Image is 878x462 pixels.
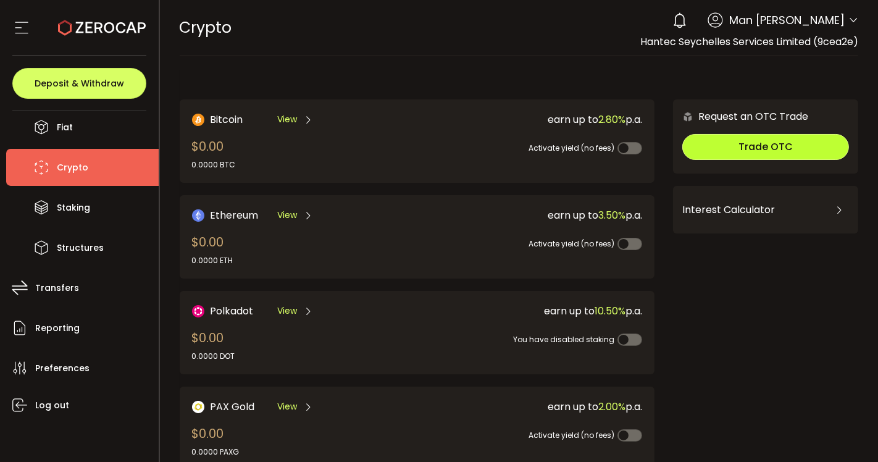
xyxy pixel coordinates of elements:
[211,303,254,319] span: Polkadot
[419,303,642,319] div: earn up to p.a.
[12,68,146,99] button: Deposit & Withdraw
[598,208,625,222] span: 3.50%
[419,208,642,223] div: earn up to p.a.
[513,334,614,345] span: You have disabled staking
[192,305,204,317] img: DOT
[682,195,849,225] div: Interest Calculator
[35,279,79,297] span: Transfers
[192,114,204,126] img: Bitcoin
[192,233,233,266] div: $0.00
[682,111,693,122] img: 6nGpN7MZ9FLuBP83NiajKbTRY4UzlzQtBKtCrLLspmCkSvCZHBKvY3NxgQaT5JnOQREvtQ257bXeeSTueZfAPizblJ+Fe8JwA...
[738,140,793,154] span: Trade OTC
[35,79,124,88] span: Deposit & Withdraw
[192,424,240,458] div: $0.00
[192,255,233,266] div: 0.0000 ETH
[640,35,858,49] span: Hantec Seychelles Services Limited (9cea2e)
[278,113,298,126] span: View
[192,351,235,362] div: 0.0000 DOT
[595,304,625,318] span: 10.50%
[57,119,73,136] span: Fiat
[278,400,298,413] span: View
[419,112,642,127] div: earn up to p.a.
[192,209,204,222] img: Ethereum
[57,159,88,177] span: Crypto
[192,447,240,458] div: 0.0000 PAXG
[529,430,614,440] span: Activate yield (no fees)
[419,399,642,414] div: earn up to p.a.
[192,401,204,413] img: PAX Gold
[192,329,235,362] div: $0.00
[35,397,69,414] span: Log out
[211,208,259,223] span: Ethereum
[816,403,878,462] iframe: Chat Widget
[529,238,614,249] span: Activate yield (no fees)
[529,143,614,153] span: Activate yield (no fees)
[816,403,878,462] div: 聊天小工具
[35,319,80,337] span: Reporting
[192,159,236,170] div: 0.0000 BTC
[211,112,243,127] span: Bitcoin
[278,209,298,222] span: View
[682,134,849,160] button: Trade OTC
[278,304,298,317] span: View
[598,400,625,414] span: 2.00%
[729,12,845,28] span: Man [PERSON_NAME]
[192,137,236,170] div: $0.00
[35,359,90,377] span: Preferences
[211,399,255,414] span: PAX Gold
[57,239,104,257] span: Structures
[598,112,625,127] span: 2.80%
[180,17,232,38] span: Crypto
[57,199,90,217] span: Staking
[673,109,808,124] div: Request an OTC Trade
